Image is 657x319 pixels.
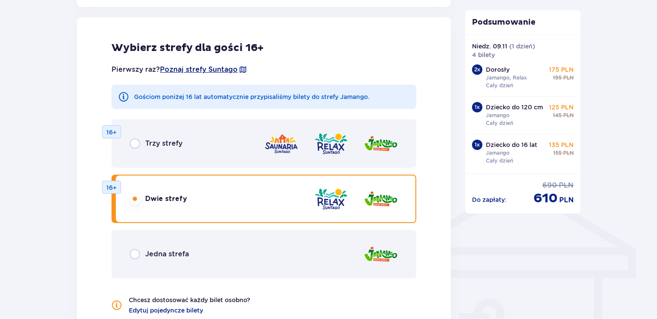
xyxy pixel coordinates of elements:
img: Jamango [364,187,398,211]
span: PLN [559,181,574,190]
p: ( 1 dzień ) [509,42,535,51]
span: 155 [553,149,561,157]
p: Dorosły [486,65,510,74]
img: Saunaria [264,131,299,156]
a: Edytuj pojedyncze bilety [129,306,203,315]
p: Jamango [486,112,510,119]
p: Cały dzień [486,82,513,89]
img: Relax [314,131,348,156]
span: Jedna strefa [145,249,189,259]
p: 4 bilety [472,51,495,59]
h2: Wybierz strefy dla gości 16+ [112,41,416,54]
p: Pierwszy raz? [112,65,247,74]
span: 610 [533,190,558,207]
div: 1 x [472,102,482,112]
img: Jamango [364,242,398,267]
p: Podsumowanie [465,17,581,28]
p: Jamango, Relax [486,74,527,82]
p: 125 PLN [549,103,574,112]
p: 175 PLN [549,65,574,74]
span: PLN [563,149,574,157]
p: Cały dzień [486,157,513,165]
p: Niedz. 09.11 [472,42,507,51]
p: Dziecko do 120 cm [486,103,543,112]
p: 135 PLN [549,140,574,149]
span: 195 [553,74,561,82]
span: 145 [553,112,561,119]
p: 16+ [106,183,117,192]
p: Do zapłaty : [472,195,507,204]
span: PLN [559,195,574,205]
p: Cały dzień [486,119,513,127]
span: 690 [542,181,557,190]
img: Relax [314,187,348,211]
span: Dwie strefy [145,194,187,204]
p: Gościom poniżej 16 lat automatycznie przypisaliśmy bilety do strefy Jamango. [134,93,370,101]
div: 2 x [472,64,482,75]
p: Jamango [486,149,510,157]
span: PLN [563,74,574,82]
p: Chcesz dostosować każdy bilet osobno? [129,296,250,304]
p: Dziecko do 16 lat [486,140,537,149]
div: 1 x [472,140,482,150]
span: PLN [563,112,574,119]
img: Jamango [364,131,398,156]
p: 16+ [106,128,117,137]
span: Trzy strefy [145,139,182,148]
a: Poznaj strefy Suntago [160,65,238,74]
